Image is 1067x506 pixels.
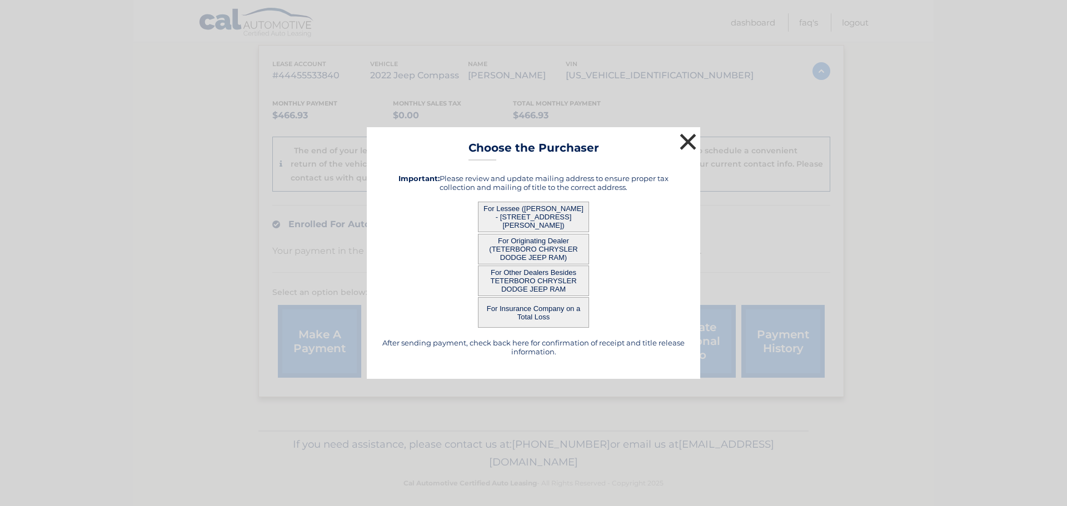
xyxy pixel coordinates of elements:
button: For Originating Dealer (TETERBORO CHRYSLER DODGE JEEP RAM) [478,234,589,264]
button: × [677,131,699,153]
button: For Lessee ([PERSON_NAME] - [STREET_ADDRESS][PERSON_NAME]) [478,202,589,232]
h5: Please review and update mailing address to ensure proper tax collection and mailing of title to ... [381,174,686,192]
button: For Other Dealers Besides TETERBORO CHRYSLER DODGE JEEP RAM [478,265,589,296]
strong: Important: [398,174,440,183]
button: For Insurance Company on a Total Loss [478,297,589,328]
h3: Choose the Purchaser [468,141,599,161]
h5: After sending payment, check back here for confirmation of receipt and title release information. [381,338,686,356]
